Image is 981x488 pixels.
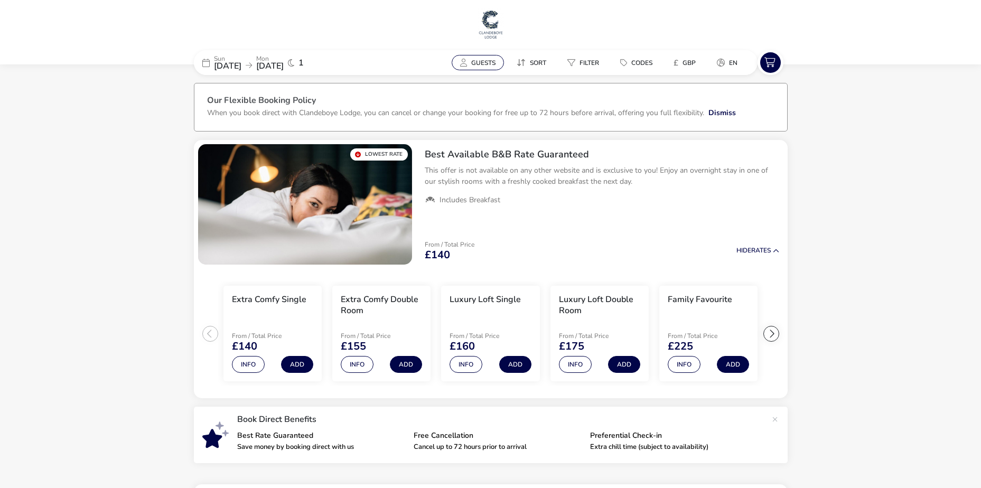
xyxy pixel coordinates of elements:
[559,333,634,339] p: From / Total Price
[668,341,693,352] span: £225
[545,281,654,386] swiper-slide: 4 / 8
[341,341,366,352] span: £155
[683,59,696,67] span: GBP
[499,356,531,373] button: Add
[508,55,555,70] button: Sort
[237,415,767,424] p: Book Direct Benefits
[232,294,306,305] h3: Extra Comfy Single
[708,107,736,118] button: Dismiss
[668,294,732,305] h3: Family Favourite
[668,356,700,373] button: Info
[232,341,257,352] span: £140
[717,356,749,373] button: Add
[631,59,652,67] span: Codes
[414,444,582,451] p: Cancel up to 72 hours prior to arrival
[256,55,284,62] p: Mon
[708,55,750,70] naf-pibe-menu-bar-item: en
[390,356,422,373] button: Add
[590,444,758,451] p: Extra chill time (subject to availability)
[736,247,779,254] button: HideRates
[237,432,405,439] p: Best Rate Guaranteed
[559,341,584,352] span: £175
[232,356,265,373] button: Info
[425,250,450,260] span: £140
[665,55,704,70] button: £GBP
[559,55,612,70] naf-pibe-menu-bar-item: Filter
[425,241,474,248] p: From / Total Price
[256,60,284,72] span: [DATE]
[450,333,525,339] p: From / Total Price
[198,144,412,265] swiper-slide: 1 / 1
[341,294,422,316] h3: Extra Comfy Double Room
[341,333,416,339] p: From / Total Price
[608,356,640,373] button: Add
[207,96,774,107] h3: Our Flexible Booking Policy
[559,294,640,316] h3: Luxury Loft Double Room
[237,444,405,451] p: Save money by booking direct with us
[668,333,743,339] p: From / Total Price
[736,246,751,255] span: Hide
[341,356,373,373] button: Info
[425,165,779,187] p: This offer is not available on any other website and is exclusive to you! Enjoy an overnight stay...
[478,8,504,40] img: Main Website
[414,432,582,439] p: Free Cancellation
[425,148,779,161] h2: Best Available B&B Rate Guaranteed
[281,356,313,373] button: Add
[530,59,546,67] span: Sort
[214,60,241,72] span: [DATE]
[559,55,608,70] button: Filter
[763,281,872,386] swiper-slide: 6 / 8
[674,58,678,68] i: £
[450,294,521,305] h3: Luxury Loft Single
[440,195,500,205] span: Includes Breakfast
[298,59,304,67] span: 1
[218,281,327,386] swiper-slide: 1 / 8
[729,59,737,67] span: en
[350,148,408,161] div: Lowest Rate
[452,55,504,70] button: Guests
[612,55,665,70] naf-pibe-menu-bar-item: Codes
[580,59,599,67] span: Filter
[207,108,704,118] p: When you book direct with Clandeboye Lodge, you can cancel or change your booking for free up to ...
[232,333,307,339] p: From / Total Price
[559,356,592,373] button: Info
[327,281,436,386] swiper-slide: 2 / 8
[194,50,352,75] div: Sun[DATE]Mon[DATE]1
[452,55,508,70] naf-pibe-menu-bar-item: Guests
[416,140,788,214] div: Best Available B&B Rate GuaranteedThis offer is not available on any other website and is exclusi...
[471,59,496,67] span: Guests
[450,341,475,352] span: £160
[654,281,763,386] swiper-slide: 5 / 8
[436,281,545,386] swiper-slide: 3 / 8
[665,55,708,70] naf-pibe-menu-bar-item: £GBP
[450,356,482,373] button: Info
[708,55,746,70] button: en
[612,55,661,70] button: Codes
[590,432,758,439] p: Preferential Check-in
[508,55,559,70] naf-pibe-menu-bar-item: Sort
[214,55,241,62] p: Sun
